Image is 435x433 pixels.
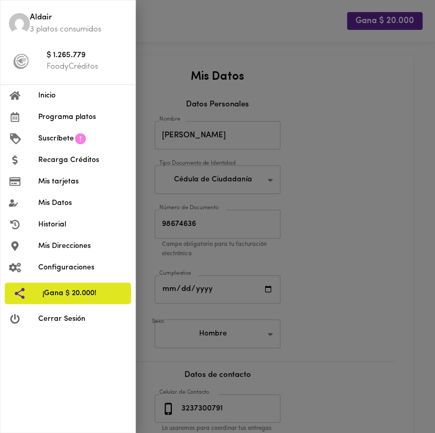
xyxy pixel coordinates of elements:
span: $ 1.265.779 [47,50,127,62]
span: Suscríbete [38,133,74,144]
iframe: Messagebird Livechat Widget [385,383,435,433]
span: Programa platos [38,112,127,123]
span: Mis Datos [38,198,127,209]
p: FoodyCréditos [47,61,127,72]
span: ¡Gana $ 20.000! [42,288,123,299]
span: Aldair [30,12,127,24]
span: Historial [38,219,127,230]
span: Recarga Créditos [38,155,127,166]
span: Configuraciones [38,262,127,273]
span: Mis Direcciones [38,241,127,252]
span: Cerrar Sesión [38,313,127,324]
p: 3 platos consumidos [30,24,127,35]
span: Inicio [38,90,127,101]
img: foody-creditos-black.png [13,53,29,69]
span: Mis tarjetas [38,176,127,187]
